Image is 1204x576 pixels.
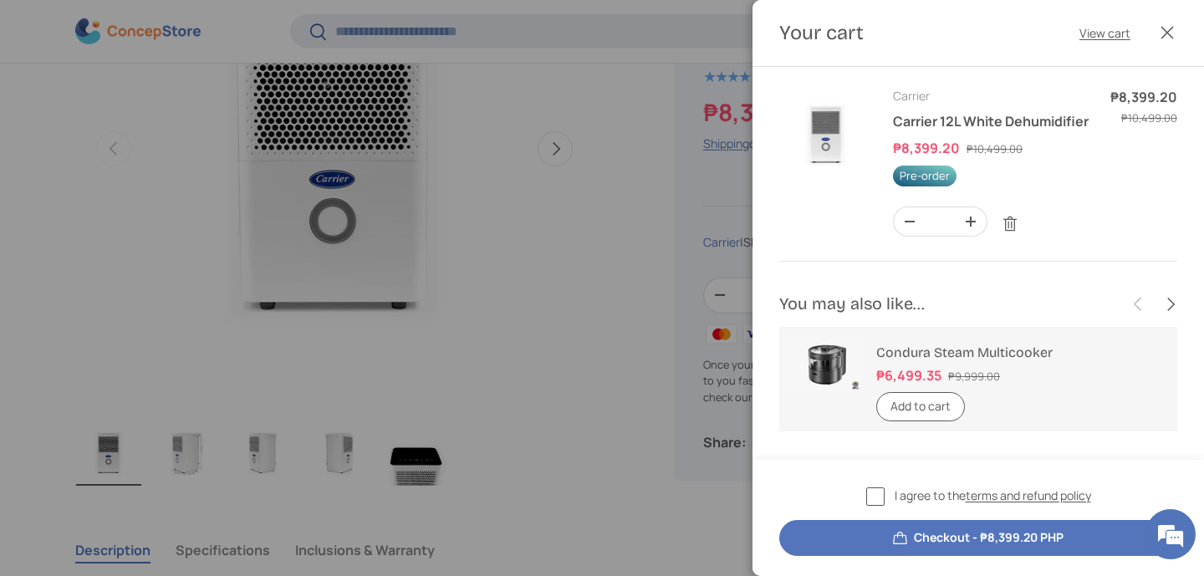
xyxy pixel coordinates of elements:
span: We are offline. Please leave us a message. [35,178,292,347]
div: Minimize live chat window [274,8,314,48]
div: Leave a message [87,94,281,115]
a: Carrier 12L White Dehumidifier [893,112,1089,130]
button: Checkout - ₱8,399.20 PHP [779,520,1177,556]
div: Carrier [893,87,1089,104]
s: ₱10,499.00 [967,141,1023,156]
textarea: Type your message and click 'Submit' [8,392,319,451]
em: Submit [245,451,304,473]
img: carrier-dehumidifier-12-liter-full-view-concepstore [779,87,873,181]
span: I agree to the [895,487,1091,504]
a: terms and refund policy [966,487,1091,503]
dd: ₱8,399.20 [1110,87,1177,107]
input: Quantity [926,207,955,236]
a: View cart [1079,24,1130,42]
h2: Your cart [779,20,864,46]
span: Pre-order [893,166,957,186]
a: Condura Steam Multicooker [876,344,1053,360]
button: Add to cart [876,392,965,421]
a: Remove [994,208,1026,240]
s: ₱10,499.00 [1121,110,1177,125]
dd: ₱8,399.20 [893,139,964,157]
h2: You may also like... [779,293,1122,316]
